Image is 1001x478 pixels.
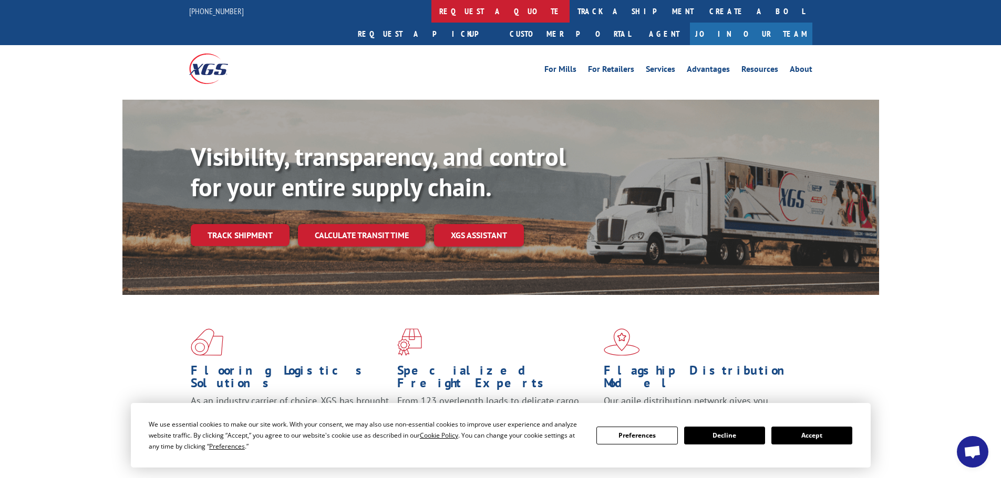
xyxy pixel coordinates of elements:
p: From 123 overlength loads to delicate cargo, our experienced staff knows the best way to move you... [397,395,596,441]
a: Advantages [687,65,730,77]
b: Visibility, transparency, and control for your entire supply chain. [191,140,566,203]
img: xgs-icon-total-supply-chain-intelligence-red [191,328,223,356]
a: XGS ASSISTANT [434,224,524,247]
img: xgs-icon-focused-on-flooring-red [397,328,422,356]
img: xgs-icon-flagship-distribution-model-red [604,328,640,356]
span: Cookie Policy [420,431,458,440]
button: Preferences [596,427,677,444]
a: Open chat [957,436,988,468]
a: Request a pickup [350,23,502,45]
a: Calculate transit time [298,224,426,247]
a: Services [646,65,675,77]
a: Resources [741,65,778,77]
a: [PHONE_NUMBER] [189,6,244,16]
div: We use essential cookies to make our site work. With your consent, we may also use non-essential ... [149,419,584,452]
h1: Specialized Freight Experts [397,364,596,395]
span: As an industry carrier of choice, XGS has brought innovation and dedication to flooring logistics... [191,395,389,432]
a: About [790,65,812,77]
button: Accept [771,427,852,444]
button: Decline [684,427,765,444]
a: For Mills [544,65,576,77]
h1: Flooring Logistics Solutions [191,364,389,395]
div: Cookie Consent Prompt [131,403,871,468]
a: Agent [638,23,690,45]
span: Our agile distribution network gives you nationwide inventory management on demand. [604,395,797,419]
a: Join Our Team [690,23,812,45]
a: Track shipment [191,224,290,246]
span: Preferences [209,442,245,451]
a: For Retailers [588,65,634,77]
a: Customer Portal [502,23,638,45]
h1: Flagship Distribution Model [604,364,802,395]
